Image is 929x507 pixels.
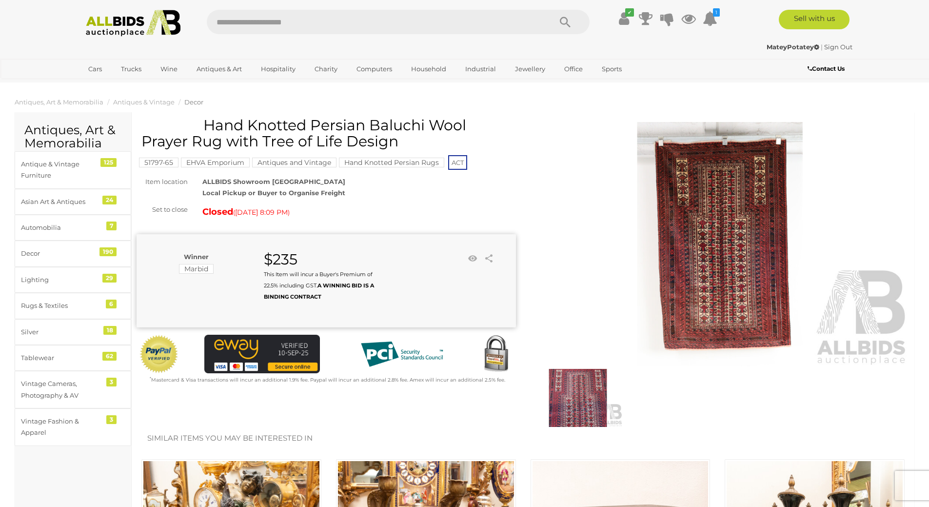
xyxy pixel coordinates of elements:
a: Automobilia 7 [15,215,131,241]
div: 29 [102,274,117,283]
a: Household [405,61,453,77]
a: Sell with us [779,10,850,29]
a: Hospitality [255,61,302,77]
div: Item location [129,176,195,187]
a: Tablewear 62 [15,345,131,371]
a: Charity [308,61,344,77]
span: ACT [448,155,467,170]
a: [GEOGRAPHIC_DATA] [82,77,164,93]
mark: Marbid [179,264,214,274]
h2: Antiques, Art & Memorabilia [24,123,121,150]
a: 1 [703,10,717,27]
li: Watch this item [465,251,480,266]
div: Tablewear [21,352,101,364]
a: Jewellery [509,61,552,77]
a: Antique & Vintage Furniture 125 [15,151,131,189]
a: Sports [595,61,628,77]
a: ✔ [617,10,632,27]
button: Search [541,10,590,34]
mark: Hand Knotted Persian Rugs [339,158,444,167]
img: Hand Knotted Persian Baluchi Wool Prayer Rug with Tree of Life Design [531,122,910,366]
div: 24 [102,196,117,204]
a: Decor [184,98,203,106]
b: Winner [184,253,209,261]
strong: Local Pickup or Buyer to Organise Freight [202,189,345,197]
img: Official PayPal Seal [139,335,179,374]
a: Vintage Cameras, Photography & AV 3 [15,371,131,408]
div: Lighting [21,274,101,285]
img: Allbids.com.au [80,10,186,37]
a: 51797-65 [139,159,178,166]
div: 7 [106,222,117,230]
a: Computers [350,61,398,77]
div: Antique & Vintage Furniture [21,159,101,182]
div: 3 [106,378,117,386]
div: 3 [106,415,117,424]
div: Automobilia [21,222,101,233]
a: Antiques & Vintage [113,98,175,106]
b: Contact Us [808,65,845,72]
a: Rugs & Textiles 6 [15,293,131,319]
a: Antiques, Art & Memorabilia [15,98,103,106]
strong: ALLBIDS Showroom [GEOGRAPHIC_DATA] [202,178,345,185]
span: [DATE] 8:09 PM [235,208,288,217]
span: | [821,43,823,51]
a: Antiques and Vintage [252,159,336,166]
div: 62 [102,352,117,361]
h2: Similar items you may be interested in [147,434,899,443]
i: ✔ [625,8,634,17]
a: Hand Knotted Persian Rugs [339,159,444,166]
a: Industrial [459,61,502,77]
div: 18 [103,326,117,335]
img: PCI DSS compliant [353,335,451,374]
a: Wine [154,61,184,77]
a: Silver 18 [15,319,131,345]
a: Trucks [115,61,148,77]
div: Vintage Cameras, Photography & AV [21,378,101,401]
div: Asian Art & Antiques [21,196,101,207]
mark: EHVA Emporium [181,158,250,167]
mark: Antiques and Vintage [252,158,336,167]
a: EHVA Emporium [181,159,250,166]
strong: MateyPotatey [767,43,819,51]
a: MateyPotatey [767,43,821,51]
div: 125 [100,158,117,167]
img: eWAY Payment Gateway [204,335,320,373]
a: Office [558,61,589,77]
div: Decor [21,248,101,259]
div: 190 [99,247,117,256]
img: Hand Knotted Persian Baluchi Wool Prayer Rug with Tree of Life Design [533,369,623,427]
div: Silver [21,326,101,338]
a: Vintage Fashion & Apparel 3 [15,408,131,446]
small: Mastercard & Visa transactions will incur an additional 1.9% fee. Paypal will incur an additional... [150,377,505,383]
span: ( ) [233,208,290,216]
div: Set to close [129,204,195,215]
a: Contact Us [808,63,847,74]
a: Cars [82,61,108,77]
img: Secured by Rapid SSL [476,335,515,374]
div: Rugs & Textiles [21,300,101,311]
mark: 51797-65 [139,158,178,167]
div: 6 [106,300,117,308]
a: Asian Art & Antiques 24 [15,189,131,215]
a: Antiques & Art [190,61,248,77]
a: Lighting 29 [15,267,131,293]
b: A WINNING BID IS A BINDING CONTRACT [264,282,374,300]
i: 1 [713,8,720,17]
small: This Item will incur a Buyer's Premium of 22.5% including GST. [264,271,374,301]
h1: Hand Knotted Persian Baluchi Wool Prayer Rug with Tree of Life Design [141,117,514,149]
strong: $235 [264,250,297,268]
div: Vintage Fashion & Apparel [21,416,101,439]
strong: Closed [202,206,233,217]
a: Decor 190 [15,241,131,266]
a: Sign Out [824,43,852,51]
